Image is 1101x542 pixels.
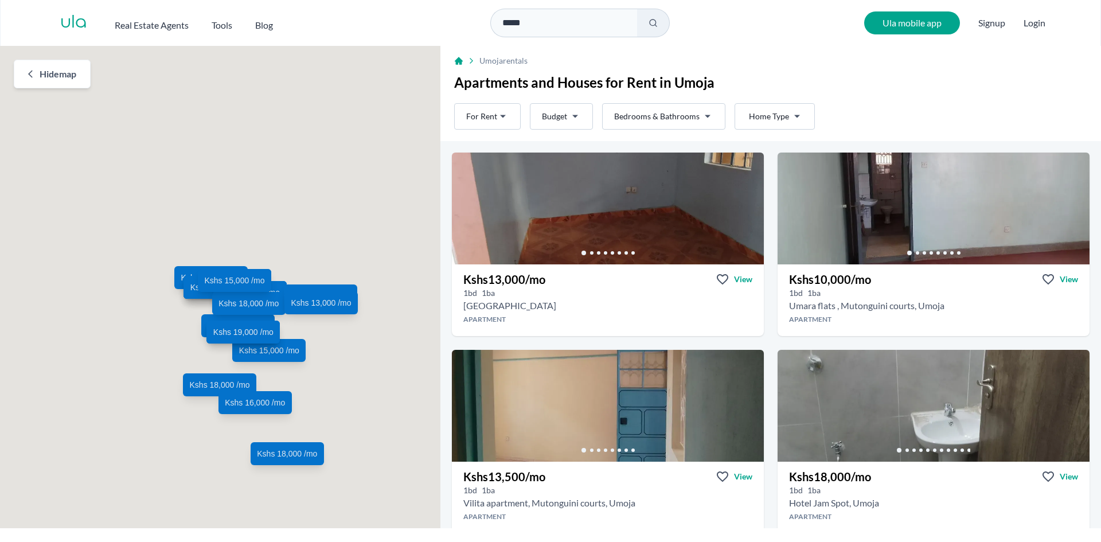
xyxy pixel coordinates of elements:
[218,391,292,414] a: Kshs 16,000 /mo
[807,287,821,299] h5: 1 bathrooms
[452,264,764,336] a: Kshs13,000/moViewView property in detail1bd 1ba [GEOGRAPHIC_DATA]Apartment
[778,315,1090,324] h4: Apartment
[284,291,358,314] a: Kshs 13,000 /mo
[284,284,357,307] a: Kshs 13,000 /mo
[789,485,803,496] h5: 1 bedrooms
[452,315,764,324] h4: Apartment
[789,496,879,510] h2: 1 bedroom Apartment for rent in Umoja - Kshs 18,000/mo -Hotel Jam Spot, OuterRing Road, Nairobi, ...
[190,281,251,293] span: Kshs 25,000 /mo
[789,287,803,299] h5: 1 bedrooms
[212,14,232,32] button: Tools
[614,111,700,122] span: Bedrooms & Bathrooms
[174,266,248,289] a: Kshs 11,000 /mo
[290,290,350,302] span: Kshs 13,000 /mo
[1024,16,1045,30] button: Login
[452,512,764,521] h4: Apartment
[181,272,241,283] span: Kshs 11,000 /mo
[734,274,752,285] span: View
[291,297,351,309] span: Kshs 13,000 /mo
[482,287,495,299] h5: 1 bathrooms
[479,55,528,67] span: Umoja rentals
[201,314,275,337] a: Kshs 14,500 /mo
[452,462,764,533] a: Kshs13,500/moViewView property in detail1bd 1ba Vilita apartment, Mutonguini courts, UmojaApartment
[1060,471,1078,482] span: View
[542,111,567,122] span: Budget
[454,103,521,130] button: For Rent
[115,14,189,32] button: Real Estate Agents
[115,18,189,32] h2: Real Estate Agents
[452,153,764,264] img: 1 bedroom Apartment for rent - Kshs 13,000/mo - in Umoja around Joja Footwear, Mtindwa Road, Nair...
[206,320,280,343] a: Kshs 19,000 /mo
[778,153,1090,264] img: 1 bedroom Apartment for rent - Kshs 10,000/mo - in Umoja Mutonguini courts, Umoja 1, Unnamed Road...
[239,344,299,356] span: Kshs 15,000 /mo
[463,496,635,510] h2: 1 bedroom Apartment for rent in Umoja - Kshs 13,500/mo -Mutonguini courts, Umoja 1, Unnamed Road,...
[978,11,1005,34] span: Signup
[807,485,821,496] h5: 1 bathrooms
[778,462,1090,533] a: Kshs18,000/moViewView property in detail1bd 1ba Hotel Jam Spot, UmojaApartment
[789,299,944,313] h2: 1 bedroom Apartment for rent in Umoja - Kshs 10,000/mo -Mutonguini courts, Umoja 1, Unnamed Road,...
[463,271,545,287] h3: Kshs 13,000 /mo
[482,485,495,496] h5: 1 bathrooms
[255,14,273,32] a: Blog
[735,103,815,130] button: Home Type
[225,396,285,408] span: Kshs 16,000 /mo
[749,111,789,122] span: Home Type
[257,448,317,459] span: Kshs 18,000 /mo
[60,13,87,33] a: ula
[183,275,257,298] a: Kshs 25,000 /mo
[40,67,76,81] span: Hide map
[463,469,545,485] h3: Kshs 13,500 /mo
[463,287,477,299] h5: 1 bedrooms
[213,326,274,337] span: Kshs 19,000 /mo
[454,73,1087,92] h1: Apartments and Houses for Rent in Umoja
[466,111,497,122] span: For Rent
[212,18,232,32] h2: Tools
[212,291,286,314] a: Kshs 18,000 /mo
[1060,274,1078,285] span: View
[602,103,725,130] button: Bedrooms & Bathrooms
[251,442,324,465] a: Kshs 18,000 /mo
[463,485,477,496] h5: 1 bedrooms
[734,471,752,482] span: View
[452,350,764,462] img: 1 bedroom Apartment for rent - Kshs 13,500/mo - in Umoja in Mutonguini courts, Umoja 1, Unnamed R...
[789,271,871,287] h3: Kshs 10,000 /mo
[204,274,264,286] span: Kshs 15,000 /mo
[190,379,250,391] span: Kshs 18,000 /mo
[232,338,306,361] a: Kshs 15,000 /mo
[218,297,279,309] span: Kshs 18,000 /mo
[530,103,593,130] button: Budget
[864,11,960,34] a: Ula mobile app
[789,469,871,485] h3: Kshs 18,000 /mo
[778,264,1090,336] a: Kshs10,000/moViewView property in detail1bd 1ba Umara flats , Mutonguini courts, UmojaApartment
[463,299,556,313] h2: 1 bedroom Apartment for rent in Umoja - Kshs 13,000/mo -Joja Footwear, Mtindwa Road, Nairobi, Ken...
[778,512,1090,521] h4: Apartment
[255,18,273,32] h2: Blog
[198,268,271,291] a: Kshs 15,000 /mo
[183,373,256,396] a: Kshs 18,000 /mo
[115,14,296,32] nav: Main
[778,350,1090,462] img: 1 bedroom Apartment for rent - Kshs 18,000/mo - in Umoja Hotel Jam Spot, OuterRing Road, Nairobi,...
